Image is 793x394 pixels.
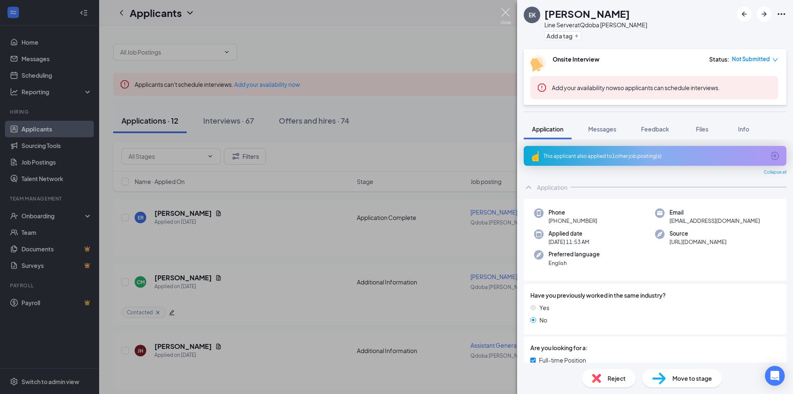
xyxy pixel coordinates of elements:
span: Email [670,208,760,217]
div: Status : [709,55,729,63]
div: Line Server at Qdoba [PERSON_NAME] [544,21,647,29]
button: ArrowLeftNew [737,7,752,21]
b: Onsite Interview [553,55,599,63]
span: [DATE] 11:53 AM [548,238,589,246]
span: Not Submitted [732,55,770,63]
span: Yes [539,303,549,312]
svg: ArrowCircle [770,151,780,161]
span: [URL][DOMAIN_NAME] [670,238,727,246]
span: Source [670,229,727,238]
span: Are you looking for a: [530,343,588,352]
span: Messages [588,125,616,133]
span: Info [738,125,749,133]
span: English [548,259,600,267]
span: down [772,57,778,63]
span: Applied date [548,229,589,238]
span: Phone [548,208,597,217]
button: PlusAdd a tag [544,31,581,40]
svg: Plus [574,33,579,38]
div: This applicant also applied to 1 other job posting(s) [544,153,765,160]
span: Have you previously worked in the same industry? [530,291,666,300]
span: Move to stage [672,374,712,383]
svg: ArrowRight [759,9,769,19]
span: Preferred language [548,250,600,258]
span: so applicants can schedule interviews. [552,84,720,91]
div: Open Intercom Messenger [765,366,785,386]
span: Files [696,125,708,133]
div: EK [529,11,536,19]
span: Reject [608,374,626,383]
button: Add your availability now [552,84,617,92]
span: Application [532,125,563,133]
svg: Error [537,83,547,93]
span: Feedback [641,125,669,133]
span: [EMAIL_ADDRESS][DOMAIN_NAME] [670,217,760,225]
svg: ArrowLeftNew [739,9,749,19]
button: ArrowRight [757,7,772,21]
svg: Ellipses [776,9,786,19]
span: Collapse all [764,169,786,176]
h1: [PERSON_NAME] [544,7,630,21]
svg: ChevronUp [524,182,534,192]
span: No [539,315,547,325]
div: Application [537,183,567,191]
span: [PHONE_NUMBER] [548,217,597,225]
span: Full-time Position [539,356,586,365]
